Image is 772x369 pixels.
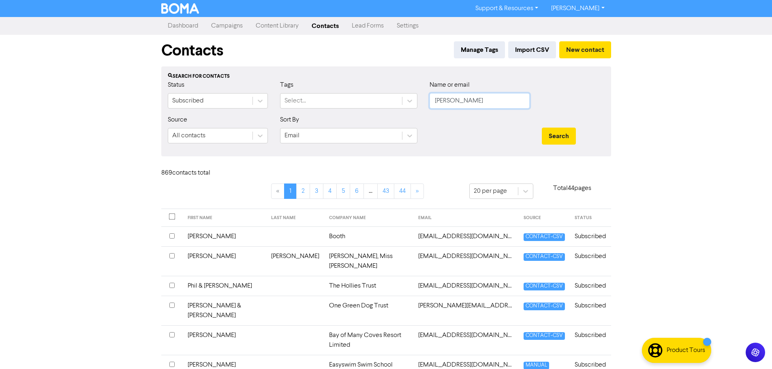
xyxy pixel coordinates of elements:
[161,169,226,177] h6: 869 contact s total
[524,233,565,241] span: CONTACT-CSV
[570,276,611,296] td: Subscribed
[280,115,299,125] label: Sort By
[183,226,267,246] td: [PERSON_NAME]
[350,183,364,199] a: Page 6
[542,128,576,145] button: Search
[413,276,519,296] td: aadcooke@gmail.com
[413,246,519,276] td: 29banstead@gmail.com
[413,296,519,325] td: aaron.dan.c@gmail.com
[377,183,394,199] a: Page 43
[454,41,505,58] button: Manage Tags
[570,246,611,276] td: Subscribed
[545,2,611,15] a: [PERSON_NAME]
[168,73,605,80] div: Search for contacts
[266,246,324,276] td: [PERSON_NAME]
[266,209,324,227] th: LAST NAME
[411,183,424,199] a: »
[570,226,611,246] td: Subscribed
[390,18,425,34] a: Settings
[469,2,545,15] a: Support & Resources
[161,41,223,60] h1: Contacts
[168,80,184,90] label: Status
[533,183,611,193] p: Total 44 pages
[161,18,205,34] a: Dashboard
[280,80,293,90] label: Tags
[310,183,323,199] a: Page 3
[324,226,413,246] td: Booth
[324,276,413,296] td: The Hollies Trust
[413,226,519,246] td: 1410catz@gmail.com
[524,332,565,340] span: CONTACT-CSV
[249,18,305,34] a: Content Library
[570,325,611,355] td: Subscribed
[183,209,267,227] th: FIRST NAME
[284,96,306,106] div: Select...
[161,3,199,14] img: BOMA Logo
[305,18,345,34] a: Contacts
[508,41,556,58] button: Import CSV
[524,253,565,261] span: CONTACT-CSV
[731,330,772,369] iframe: Chat Widget
[183,296,267,325] td: [PERSON_NAME] & [PERSON_NAME]
[172,96,203,106] div: Subscribed
[336,183,350,199] a: Page 5
[205,18,249,34] a: Campaigns
[284,183,297,199] a: Page 1 is your current page
[430,80,470,90] label: Name or email
[284,131,299,141] div: Email
[183,246,267,276] td: [PERSON_NAME]
[570,209,611,227] th: STATUS
[345,18,390,34] a: Lead Forms
[324,296,413,325] td: One Green Dog Trust
[324,325,413,355] td: Bay of Many Coves Resort Limited
[519,209,570,227] th: SOURCE
[323,183,337,199] a: Page 4
[570,296,611,325] td: Subscribed
[524,303,565,310] span: CONTACT-CSV
[324,209,413,227] th: COMPANY NAME
[413,209,519,227] th: EMAIL
[324,246,413,276] td: [PERSON_NAME], Miss [PERSON_NAME]
[413,325,519,355] td: accounts@bayofmanycoves.co.nz
[183,325,267,355] td: [PERSON_NAME]
[172,131,205,141] div: All contacts
[524,283,565,290] span: CONTACT-CSV
[168,115,187,125] label: Source
[183,276,267,296] td: Phil & [PERSON_NAME]
[394,183,411,199] a: Page 44
[559,41,611,58] button: New contact
[296,183,310,199] a: Page 2
[474,186,507,196] div: 20 per page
